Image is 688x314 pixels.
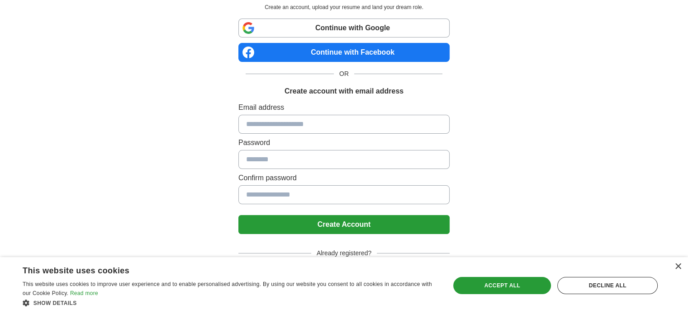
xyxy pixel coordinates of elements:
[285,86,403,97] h1: Create account with email address
[23,262,415,276] div: This website uses cookies
[70,290,98,296] a: Read more, opens a new window
[453,277,551,294] div: Accept all
[557,277,658,294] div: Decline all
[238,19,450,37] a: Continue with Google
[23,281,432,296] span: This website uses cookies to improve user experience and to enable personalised advertising. By u...
[238,137,450,148] label: Password
[240,3,448,11] p: Create an account, upload your resume and land your dream role.
[311,248,377,258] span: Already registered?
[23,298,437,307] div: Show details
[238,102,450,113] label: Email address
[238,43,450,62] a: Continue with Facebook
[238,173,450,183] label: Confirm password
[33,300,77,306] span: Show details
[334,69,354,79] span: OR
[674,263,681,270] div: Close
[238,215,450,234] button: Create Account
